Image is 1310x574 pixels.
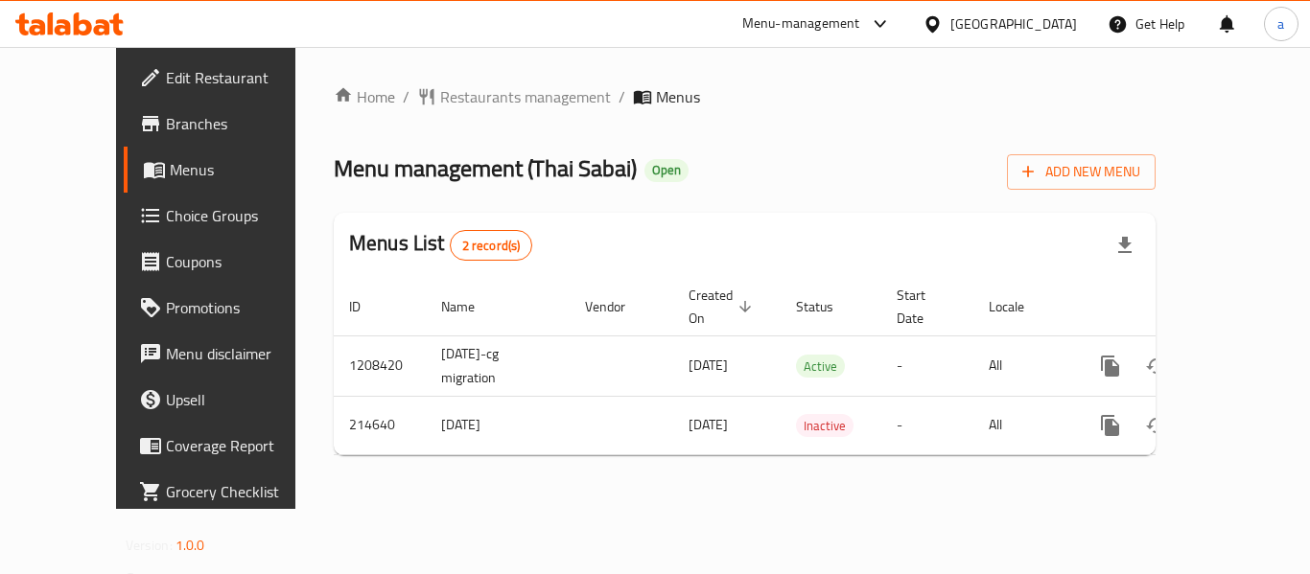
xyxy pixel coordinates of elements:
[989,295,1049,318] span: Locale
[440,85,611,108] span: Restaurants management
[450,230,533,261] div: Total records count
[166,250,319,273] span: Coupons
[426,396,570,454] td: [DATE]
[1134,343,1180,389] button: Change Status
[166,66,319,89] span: Edit Restaurant
[166,388,319,411] span: Upsell
[796,355,845,378] div: Active
[1072,278,1287,336] th: Actions
[585,295,650,318] span: Vendor
[1088,343,1134,389] button: more
[166,112,319,135] span: Branches
[656,85,700,108] span: Menus
[124,469,335,515] a: Grocery Checklist
[441,295,500,318] span: Name
[1022,160,1140,184] span: Add New Menu
[417,85,611,108] a: Restaurants management
[334,396,426,454] td: 214640
[644,162,689,178] span: Open
[950,13,1077,34] div: [GEOGRAPHIC_DATA]
[170,158,319,181] span: Menus
[1102,222,1148,268] div: Export file
[881,396,973,454] td: -
[796,295,858,318] span: Status
[124,101,335,147] a: Branches
[334,85,1156,108] nav: breadcrumb
[124,377,335,423] a: Upsell
[349,295,386,318] span: ID
[124,285,335,331] a: Promotions
[426,335,570,396] td: [DATE]-cg migration
[175,533,205,558] span: 1.0.0
[124,55,335,101] a: Edit Restaurant
[689,284,758,330] span: Created On
[689,353,728,378] span: [DATE]
[124,423,335,469] a: Coverage Report
[166,296,319,319] span: Promotions
[124,331,335,377] a: Menu disclaimer
[166,342,319,365] span: Menu disclaimer
[1007,154,1156,190] button: Add New Menu
[619,85,625,108] li: /
[349,229,532,261] h2: Menus List
[742,12,860,35] div: Menu-management
[644,159,689,182] div: Open
[796,415,854,437] span: Inactive
[973,396,1072,454] td: All
[796,414,854,437] div: Inactive
[897,284,950,330] span: Start Date
[334,335,426,396] td: 1208420
[124,147,335,193] a: Menus
[166,204,319,227] span: Choice Groups
[1277,13,1284,34] span: a
[881,335,973,396] td: -
[334,147,637,190] span: Menu management ( Thai Sabai )
[334,85,395,108] a: Home
[973,335,1072,396] td: All
[1134,402,1180,448] button: Change Status
[166,480,319,503] span: Grocery Checklist
[124,239,335,285] a: Coupons
[166,434,319,457] span: Coverage Report
[796,356,845,378] span: Active
[689,412,728,437] span: [DATE]
[1088,402,1134,448] button: more
[403,85,409,108] li: /
[334,278,1287,455] table: enhanced table
[451,237,532,255] span: 2 record(s)
[124,193,335,239] a: Choice Groups
[126,533,173,558] span: Version:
